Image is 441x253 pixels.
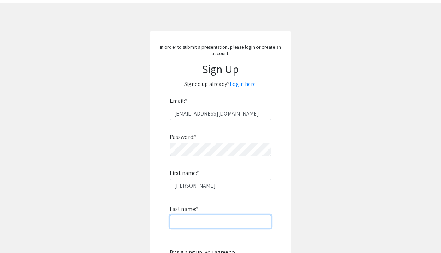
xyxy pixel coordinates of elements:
[170,95,187,107] label: Email:
[170,131,197,143] label: Password:
[230,80,257,88] a: Login here.
[157,78,284,90] p: Signed up already?
[170,167,199,179] label: First name:
[5,221,30,248] iframe: Chat
[157,62,284,76] h1: Sign Up
[170,204,198,215] label: Last name:
[157,44,284,57] p: In order to submit a presentation, please login or create an account.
